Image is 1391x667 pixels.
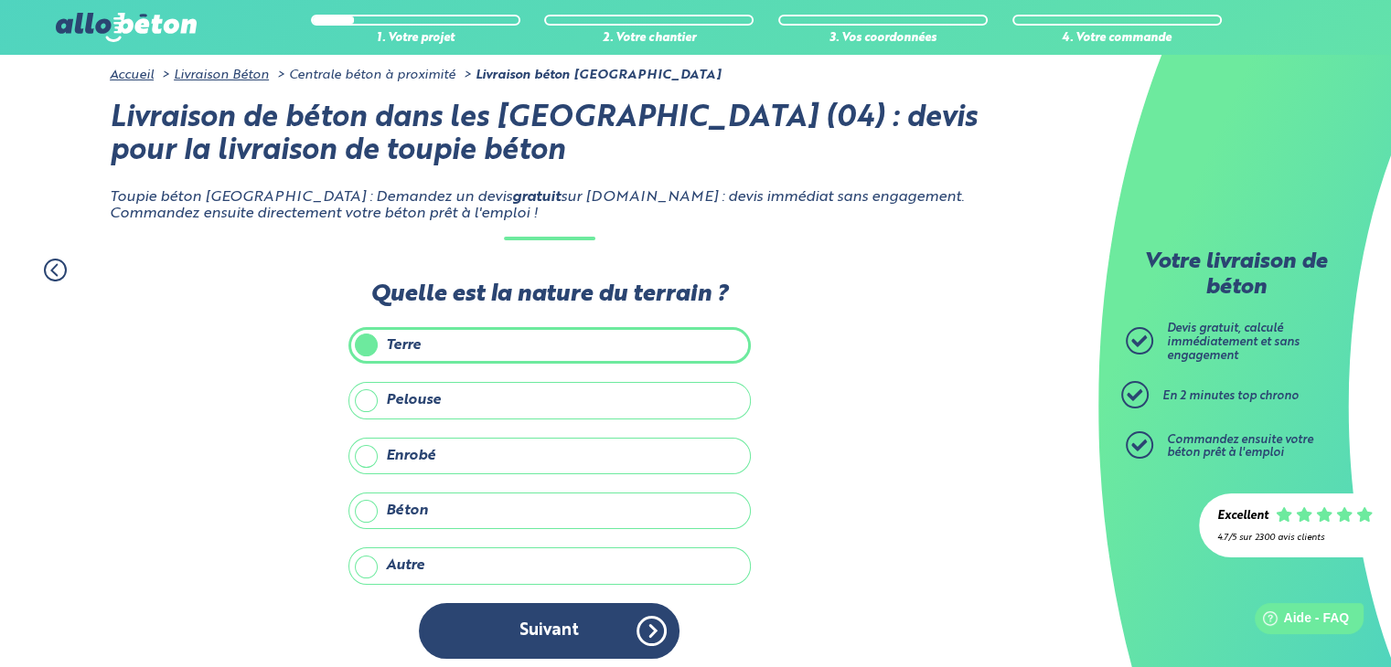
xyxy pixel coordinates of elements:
li: Livraison béton [GEOGRAPHIC_DATA] [459,68,721,82]
img: allobéton [56,13,197,42]
label: Pelouse [348,382,751,418]
label: Autre [348,547,751,584]
a: Accueil [110,69,154,81]
iframe: Help widget launcher [1228,596,1371,647]
strong: gratuit [512,190,561,205]
div: 1. Votre projet [311,32,520,46]
div: 4. Votre commande [1012,32,1222,46]
li: Centrale béton à proximité [273,68,455,82]
h1: Livraison de béton dans les [GEOGRAPHIC_DATA] (04) : devis pour la livraison de toupie béton [110,102,989,170]
label: Quelle est la nature du terrain ? [348,281,751,308]
button: Suivant [419,603,679,659]
div: 2. Votre chantier [544,32,754,46]
label: Béton [348,492,751,529]
p: Toupie béton [GEOGRAPHIC_DATA] : Demandez un devis sur [DOMAIN_NAME] : devis immédiat sans engage... [110,189,989,223]
a: Livraison Béton [174,69,269,81]
div: 3. Vos coordonnées [778,32,988,46]
label: Enrobé [348,438,751,474]
label: Terre [348,327,751,364]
